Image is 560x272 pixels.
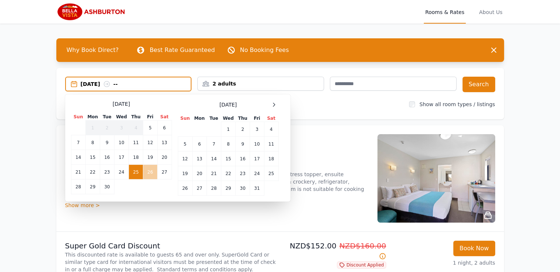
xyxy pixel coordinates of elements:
th: Fri [250,115,264,122]
span: Discount Applied [337,261,386,269]
td: 8 [221,137,235,151]
td: 29 [85,179,100,194]
td: 22 [85,165,100,179]
td: 21 [207,166,221,181]
p: No Booking Fees [240,46,289,55]
td: 9 [100,135,114,150]
td: 15 [221,151,235,166]
td: 29 [221,181,235,196]
td: 24 [250,166,264,181]
td: 12 [143,135,157,150]
td: 26 [143,165,157,179]
th: Fri [143,114,157,121]
td: 27 [157,165,172,179]
p: 1 night, 2 adults [392,259,495,266]
td: 27 [192,181,207,196]
td: 13 [157,135,172,150]
td: 15 [85,150,100,165]
td: 14 [71,150,85,165]
th: Mon [85,114,100,121]
span: NZD$160.00 [339,241,386,250]
td: 30 [100,179,114,194]
td: 12 [178,151,192,166]
td: 5 [143,121,157,135]
th: Tue [100,114,114,121]
td: 4 [129,121,143,135]
th: Sun [71,114,85,121]
td: 17 [114,150,128,165]
td: 24 [114,165,128,179]
img: Bella Vista Ashburton [56,3,127,21]
td: 7 [207,137,221,151]
td: 7 [71,135,85,150]
td: 16 [100,150,114,165]
td: 25 [264,166,278,181]
td: 4 [264,122,278,137]
th: Sat [264,115,278,122]
td: 18 [129,150,143,165]
td: 20 [192,166,207,181]
td: 11 [264,137,278,151]
div: Show more > [65,202,369,209]
td: 21 [71,165,85,179]
div: 2 adults [198,80,324,87]
button: Book Now [453,241,495,256]
td: 28 [71,179,85,194]
td: 1 [221,122,235,137]
div: [DATE] -- [81,80,191,88]
td: 6 [192,137,207,151]
p: NZD$152.00 [283,241,386,261]
th: Sat [157,114,172,121]
td: 1 [85,121,100,135]
td: 5 [178,137,192,151]
label: Show all room types / listings [419,101,495,107]
td: 11 [129,135,143,150]
td: 10 [250,137,264,151]
td: 19 [143,150,157,165]
p: Best Rate Guaranteed [149,46,215,55]
td: 14 [207,151,221,166]
td: 20 [157,150,172,165]
td: 26 [178,181,192,196]
th: Wed [114,114,128,121]
td: 19 [178,166,192,181]
td: 31 [250,181,264,196]
td: 2 [100,121,114,135]
td: 2 [236,122,250,137]
p: Super Gold Card Discount [65,241,277,251]
td: 18 [264,151,278,166]
button: Search [462,77,495,92]
td: 9 [236,137,250,151]
th: Thu [129,114,143,121]
td: 23 [100,165,114,179]
td: 28 [207,181,221,196]
th: Wed [221,115,235,122]
th: Thu [236,115,250,122]
td: 8 [85,135,100,150]
th: Sun [178,115,192,122]
td: 3 [114,121,128,135]
th: Tue [207,115,221,122]
td: 13 [192,151,207,166]
td: 17 [250,151,264,166]
td: 3 [250,122,264,137]
td: 10 [114,135,128,150]
td: 6 [157,121,172,135]
td: 30 [236,181,250,196]
td: 16 [236,151,250,166]
th: Mon [192,115,207,122]
td: 22 [221,166,235,181]
span: [DATE] [219,101,237,108]
td: 25 [129,165,143,179]
span: [DATE] [113,100,130,108]
td: 23 [236,166,250,181]
span: Why Book Direct? [61,43,125,57]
